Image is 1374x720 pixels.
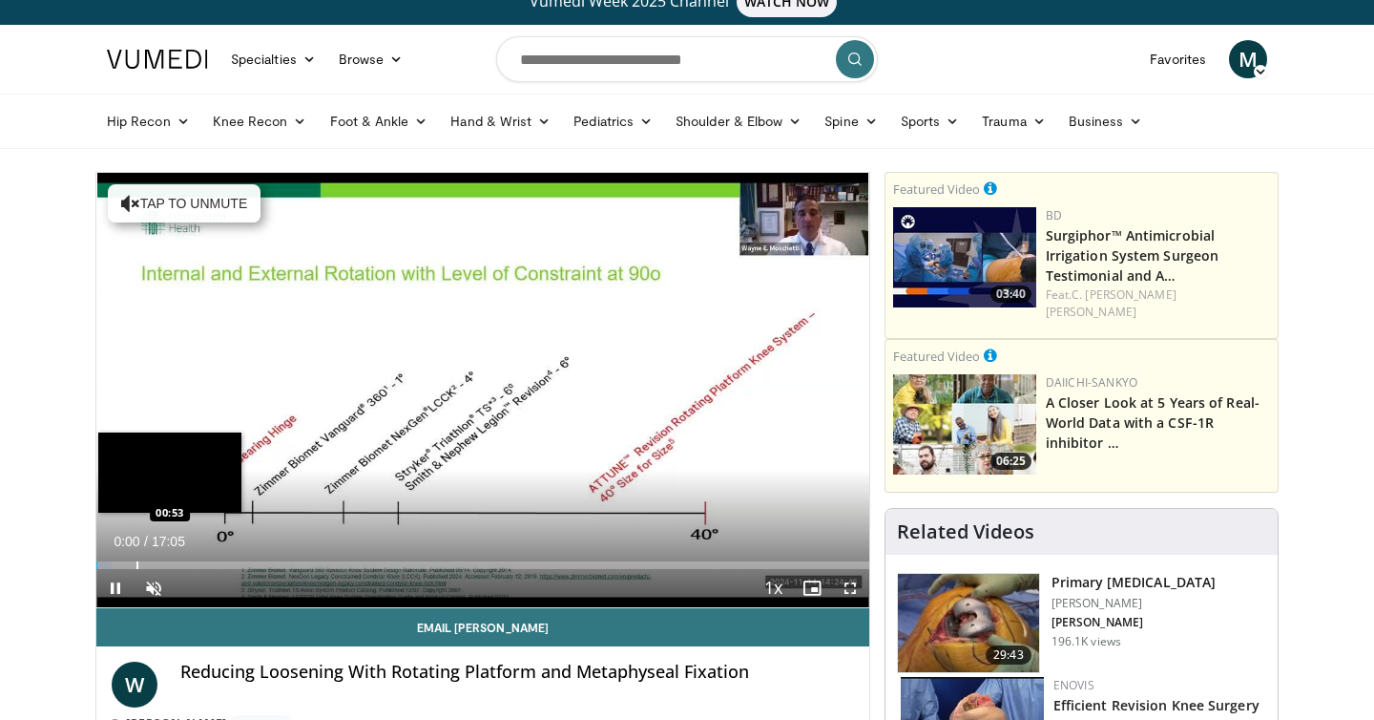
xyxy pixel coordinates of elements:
button: Pause [96,569,135,607]
div: Progress Bar [96,561,869,569]
span: 29:43 [986,646,1031,665]
a: 06:25 [893,374,1036,475]
img: 70422da6-974a-44ac-bf9d-78c82a89d891.150x105_q85_crop-smart_upscale.jpg [893,207,1036,307]
small: Featured Video [893,348,980,365]
h4: Related Videos [897,520,1034,543]
a: Favorites [1138,40,1218,78]
a: Sports [889,102,971,140]
span: 17:05 [152,534,185,549]
a: Enovis [1053,677,1094,693]
p: [PERSON_NAME] [1051,596,1216,611]
a: Hip Recon [95,102,201,140]
button: Playback Rate [755,569,793,607]
img: 93c22cae-14d1-47f0-9e4a-a244e824b022.png.150x105_q85_crop-smart_upscale.jpg [893,374,1036,475]
a: Surgiphor™ Antimicrobial Irrigation System Surgeon Testimonial and A… [1046,226,1219,285]
a: Hand & Wrist [439,102,562,140]
a: BD [1046,207,1062,223]
a: A Closer Look at 5 Years of Real-World Data with a CSF-1R inhibitor … [1046,393,1259,452]
span: 03:40 [990,286,1031,303]
a: 03:40 [893,207,1036,307]
a: Knee Recon [201,102,319,140]
button: Fullscreen [831,569,869,607]
video-js: Video Player [96,173,869,608]
img: VuMedi Logo [107,50,208,69]
a: W [112,662,157,708]
span: 06:25 [990,453,1031,470]
p: [PERSON_NAME] [1051,615,1216,630]
a: 29:43 Primary [MEDICAL_DATA] [PERSON_NAME] [PERSON_NAME] 196.1K views [897,573,1266,674]
img: 297061_3.png.150x105_q85_crop-smart_upscale.jpg [898,574,1039,673]
p: 196.1K views [1051,634,1121,649]
h3: Primary [MEDICAL_DATA] [1051,573,1216,592]
span: / [144,534,148,549]
button: Unmute [135,569,173,607]
a: Pediatrics [562,102,664,140]
a: Spine [813,102,888,140]
a: Daiichi-Sankyo [1046,374,1137,391]
a: C. [PERSON_NAME] [PERSON_NAME] [1046,286,1176,320]
button: Tap to unmute [108,184,260,222]
a: Specialties [219,40,327,78]
a: Browse [327,40,415,78]
button: Enable picture-in-picture mode [793,569,831,607]
a: Email [PERSON_NAME] [96,608,869,646]
a: Shoulder & Elbow [664,102,813,140]
a: Trauma [970,102,1057,140]
small: Featured Video [893,180,980,198]
span: 0:00 [114,534,139,549]
div: Feat. [1046,286,1270,321]
h4: Reducing Loosening With Rotating Platform and Metaphyseal Fixation [180,662,854,683]
input: Search topics, interventions [496,36,878,82]
a: M [1229,40,1267,78]
a: Foot & Ankle [319,102,440,140]
a: Business [1057,102,1155,140]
